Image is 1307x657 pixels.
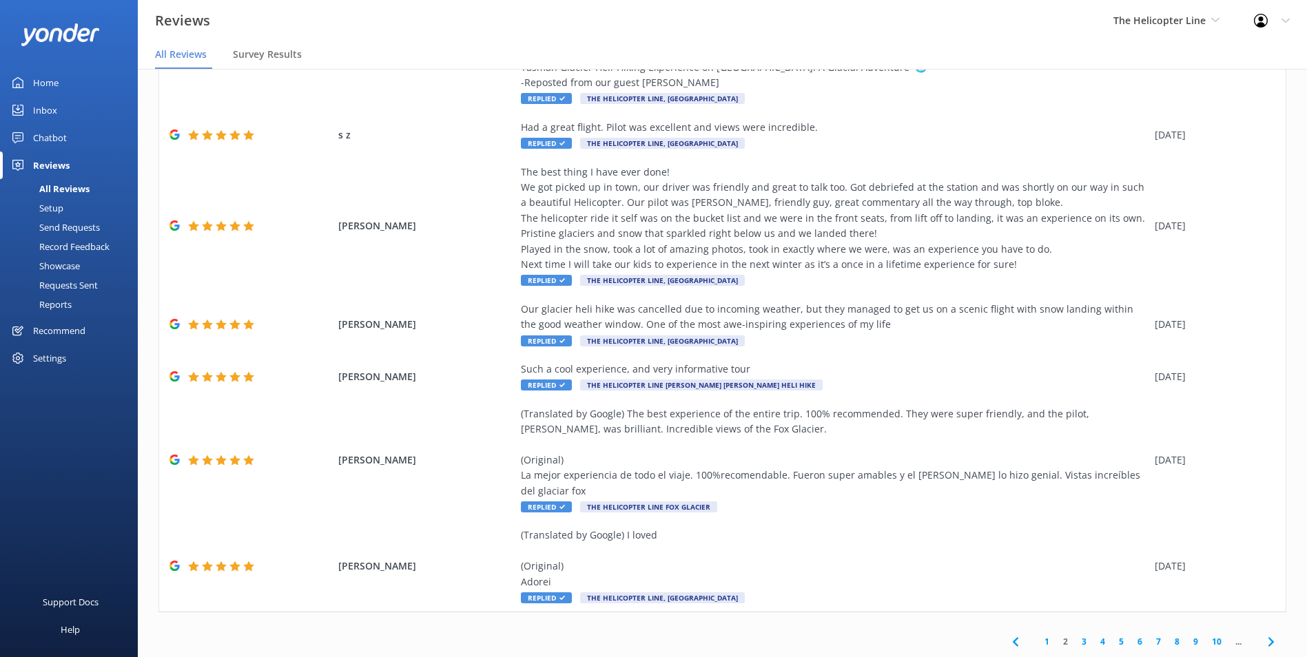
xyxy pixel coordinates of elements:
[1075,635,1093,648] a: 3
[1155,127,1268,143] div: [DATE]
[521,302,1148,333] div: Our glacier heli hike was cancelled due to incoming weather, but they managed to get us on a scen...
[1131,635,1149,648] a: 6
[521,528,1148,590] div: (Translated by Google) I loved (Original) Adorei
[1038,635,1056,648] a: 1
[8,179,90,198] div: All Reviews
[1149,635,1168,648] a: 7
[8,198,63,218] div: Setup
[521,362,1148,377] div: Such a cool experience, and very informative tour
[1155,317,1268,332] div: [DATE]
[1155,218,1268,233] div: [DATE]
[1228,635,1248,648] span: ...
[338,559,514,574] span: [PERSON_NAME]
[521,592,572,603] span: Replied
[580,501,717,512] span: The Helicopter Line Fox Glacier
[61,616,80,643] div: Help
[521,275,572,286] span: Replied
[521,138,572,149] span: Replied
[1113,14,1206,27] span: The Helicopter Line
[521,120,1148,135] div: Had a great flight. Pilot was excellent and views were incredible.
[8,275,138,295] a: Requests Sent
[338,127,514,143] span: s z
[338,317,514,332] span: [PERSON_NAME]
[155,10,210,32] h3: Reviews
[8,218,100,237] div: Send Requests
[8,237,110,256] div: Record Feedback
[580,379,823,390] span: The Helicopter Line [PERSON_NAME] [PERSON_NAME] Heli Hike
[33,96,57,124] div: Inbox
[33,124,67,152] div: Chatbot
[580,335,745,346] span: The Helicopter Line, [GEOGRAPHIC_DATA]
[8,179,138,198] a: All Reviews
[1205,635,1228,648] a: 10
[1112,635,1131,648] a: 5
[8,237,138,256] a: Record Feedback
[580,592,745,603] span: The Helicopter Line, [GEOGRAPHIC_DATA]
[521,501,572,512] span: Replied
[1155,369,1268,384] div: [DATE]
[8,256,80,275] div: Showcase
[43,588,99,616] div: Support Docs
[8,218,138,237] a: Send Requests
[33,69,59,96] div: Home
[580,93,745,104] span: The Helicopter Line, [GEOGRAPHIC_DATA]
[521,93,572,104] span: Replied
[521,379,572,390] span: Replied
[338,218,514,233] span: [PERSON_NAME]
[33,317,85,344] div: Recommend
[1093,635,1112,648] a: 4
[1186,635,1205,648] a: 9
[1155,452,1268,468] div: [DATE]
[1155,559,1268,574] div: [DATE]
[8,275,98,295] div: Requests Sent
[580,275,745,286] span: The Helicopter Line, [GEOGRAPHIC_DATA]
[338,369,514,384] span: [PERSON_NAME]
[521,335,572,346] span: Replied
[8,256,138,275] a: Showcase
[155,48,207,61] span: All Reviews
[33,152,70,179] div: Reviews
[8,295,138,314] a: Reports
[338,452,514,468] span: [PERSON_NAME]
[1168,635,1186,648] a: 8
[1056,635,1075,648] a: 2
[21,23,100,46] img: yonder-white-logo.png
[8,198,138,218] a: Setup
[521,165,1148,273] div: The best thing I have ever done! We got picked up in town, our driver was friendly and great to t...
[8,295,72,314] div: Reports
[521,406,1148,499] div: (Translated by Google) The best experience of the entire trip. 100% recommended. They were super ...
[580,138,745,149] span: The Helicopter Line, [GEOGRAPHIC_DATA]
[33,344,66,372] div: Settings
[233,48,302,61] span: Survey Results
